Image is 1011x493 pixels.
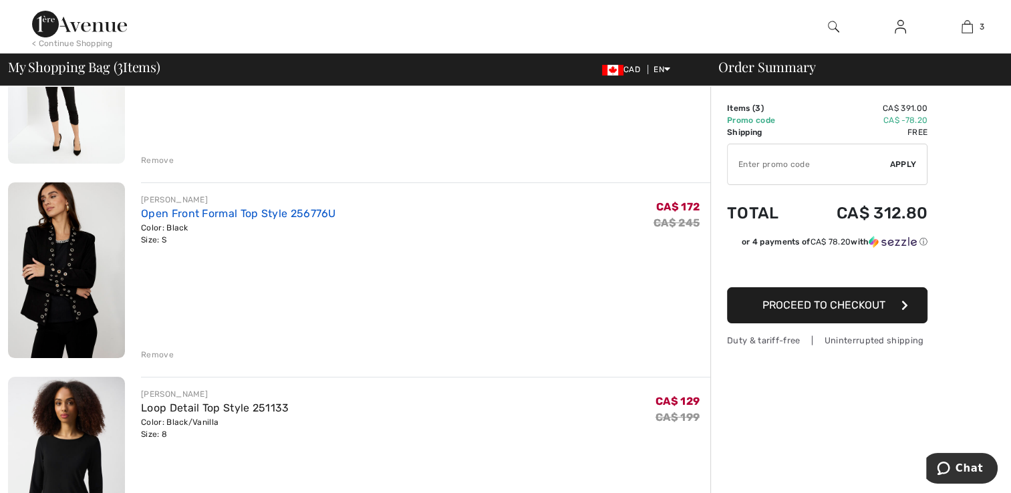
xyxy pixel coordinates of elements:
[141,401,289,414] a: Loop Detail Top Style 251133
[727,236,927,253] div: or 4 payments ofCA$ 78.20withSezzle Click to learn more about Sezzle
[602,65,645,74] span: CAD
[32,11,127,37] img: 1ère Avenue
[934,19,1000,35] a: 3
[656,200,700,213] span: CA$ 172
[890,158,917,170] span: Apply
[800,126,927,138] td: Free
[800,190,927,236] td: CA$ 312.80
[654,216,700,229] s: CA$ 245
[727,190,800,236] td: Total
[762,299,885,311] span: Proceed to Checkout
[810,237,851,246] span: CA$ 78.20
[141,388,289,400] div: [PERSON_NAME]
[727,287,927,323] button: Proceed to Checkout
[828,19,839,35] img: search the website
[727,102,800,114] td: Items ( )
[962,19,973,35] img: My Bag
[32,37,113,49] div: < Continue Shopping
[654,65,670,74] span: EN
[980,21,984,33] span: 3
[727,253,927,283] iframe: PayPal-paypal
[755,104,760,113] span: 3
[727,126,800,138] td: Shipping
[656,395,700,407] span: CA$ 129
[602,65,623,75] img: Canadian Dollar
[728,144,890,184] input: Promo code
[141,349,174,361] div: Remove
[656,411,700,424] s: CA$ 199
[117,57,123,74] span: 3
[800,102,927,114] td: CA$ 391.00
[141,154,174,166] div: Remove
[702,60,1003,73] div: Order Summary
[8,182,125,358] img: Open Front Formal Top Style 256776U
[141,416,289,440] div: Color: Black/Vanilla Size: 8
[141,222,336,246] div: Color: Black Size: S
[141,207,336,220] a: Open Front Formal Top Style 256776U
[884,19,917,35] a: Sign In
[727,114,800,126] td: Promo code
[895,19,906,35] img: My Info
[742,236,927,248] div: or 4 payments of with
[869,236,917,248] img: Sezzle
[800,114,927,126] td: CA$ -78.20
[141,194,336,206] div: [PERSON_NAME]
[727,334,927,347] div: Duty & tariff-free | Uninterrupted shipping
[926,453,998,486] iframe: Opens a widget where you can chat to one of our agents
[8,60,160,73] span: My Shopping Bag ( Items)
